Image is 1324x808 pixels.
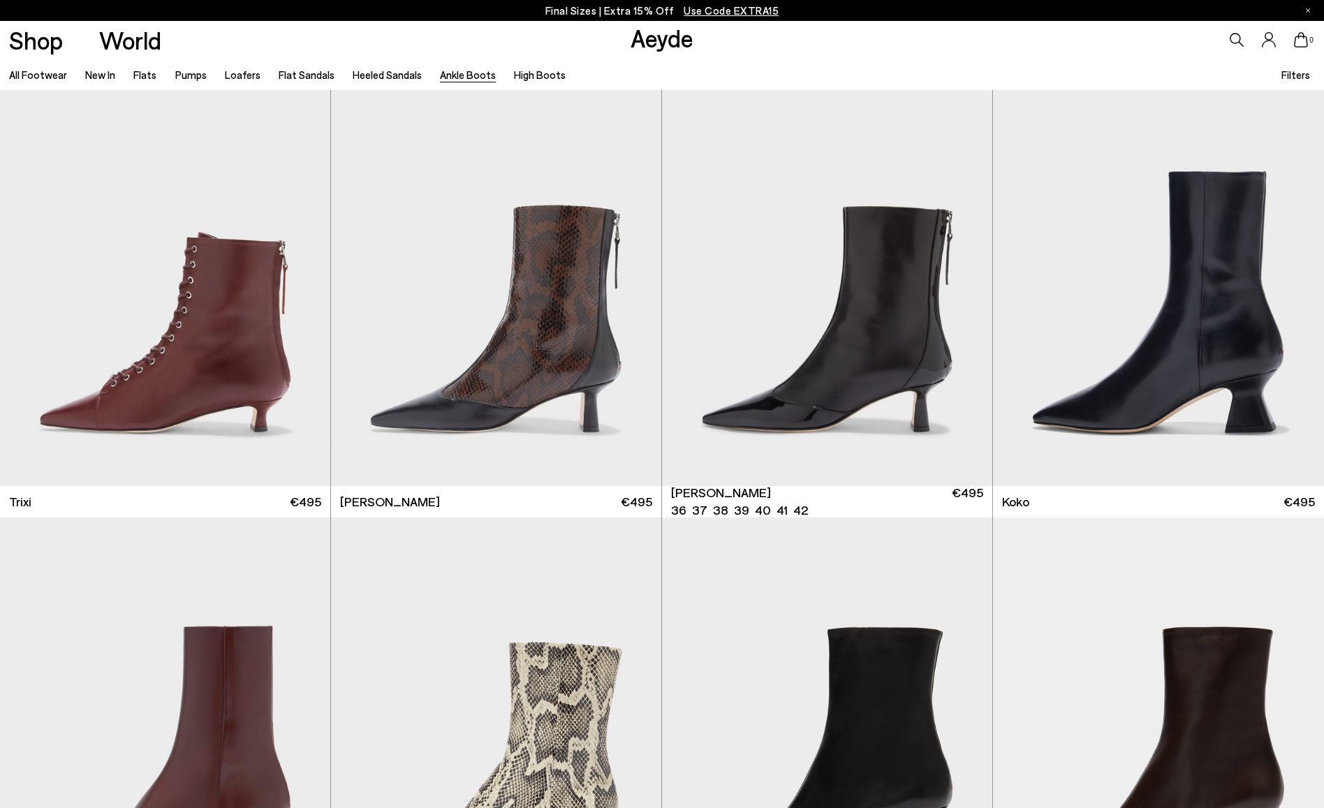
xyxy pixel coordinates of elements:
li: 37 [692,501,707,519]
a: Heeled Sandals [353,68,422,81]
img: Koko Regal Heel Boots [993,71,1324,486]
span: €495 [952,484,983,519]
li: 36 [671,501,686,519]
a: Flat Sandals [279,68,334,81]
li: 39 [734,501,749,519]
span: €495 [1283,493,1315,510]
span: €495 [621,493,652,510]
a: Flats [133,68,156,81]
li: 42 [793,501,808,519]
a: Koko €495 [993,486,1324,517]
img: Sila Dual-Toned Boots [662,71,992,486]
span: Trixi [9,493,31,510]
a: [PERSON_NAME] 36 37 38 39 40 41 42 €495 [662,486,992,517]
p: Final Sizes | Extra 15% Off [545,2,779,20]
a: Aeyde [631,23,693,52]
span: [PERSON_NAME] [671,484,771,501]
a: New In [85,68,115,81]
li: 38 [713,501,728,519]
a: High Boots [514,68,566,81]
a: World [99,28,161,52]
li: 40 [755,501,771,519]
a: 0 [1294,32,1308,47]
ul: variant [671,501,804,519]
a: Ankle Boots [440,68,496,81]
a: Shop [9,28,63,52]
a: Loafers [225,68,260,81]
div: 1 / 6 [662,71,992,486]
span: [PERSON_NAME] [340,493,440,510]
span: Koko [1002,493,1029,510]
a: [PERSON_NAME] €495 [331,486,661,517]
span: Filters [1281,68,1310,81]
li: 41 [777,501,788,519]
a: Next slide Previous slide [662,71,992,486]
span: €495 [290,493,321,510]
a: Pumps [175,68,207,81]
span: 0 [1308,36,1315,44]
a: All Footwear [9,68,67,81]
img: Sila Dual-Toned Boots [331,71,661,486]
span: Navigate to /collections/ss25-final-sizes [684,4,779,17]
